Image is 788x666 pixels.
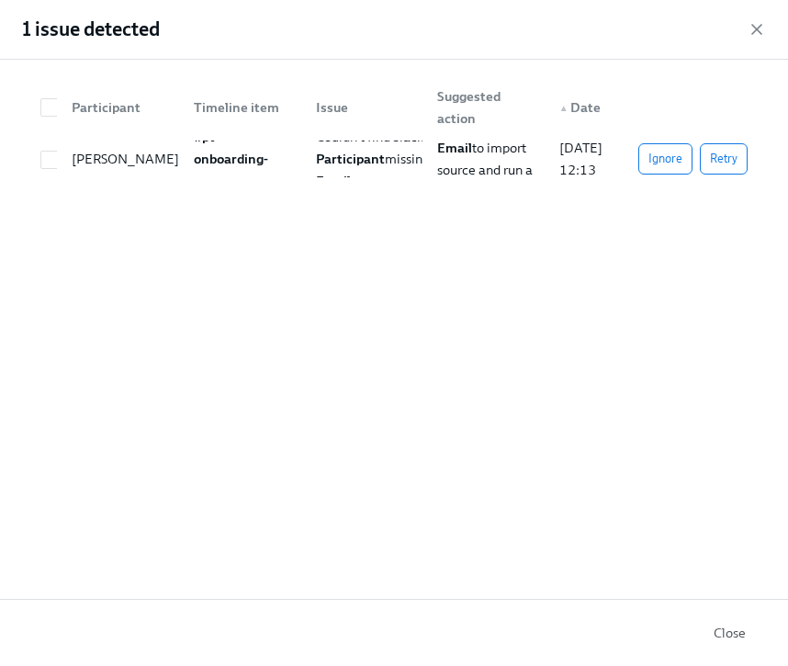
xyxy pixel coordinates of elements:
[186,96,301,119] div: Timeline item
[700,143,748,175] button: Retry
[57,89,179,126] div: Participant
[179,89,301,126] div: Timeline item
[316,151,385,167] strong: Participant
[194,129,268,189] strong: #pt-onboarding-support
[309,96,423,119] div: Issue
[301,89,423,126] div: Issue
[422,89,545,126] div: Suggested action
[710,150,737,168] span: Retry
[316,129,465,189] span: Couldn't find Slack user - missing
[714,624,746,642] span: Close
[545,89,626,126] div: ▲Date
[559,104,568,113] span: ▲
[22,16,160,43] h2: 1 issue detected
[430,85,545,130] div: Suggested action
[701,615,759,651] button: Close
[648,150,682,168] span: Ignore
[29,133,759,185] div: [PERSON_NAME]#pt-onboarding-supportCouldn't find Slack user -ParticipantmissingWork EmailAddWork ...
[638,143,692,175] button: Ignore
[64,148,186,170] div: [PERSON_NAME]
[552,137,626,181] div: [DATE] 12:13
[64,96,179,119] div: Participant
[552,96,626,119] div: Date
